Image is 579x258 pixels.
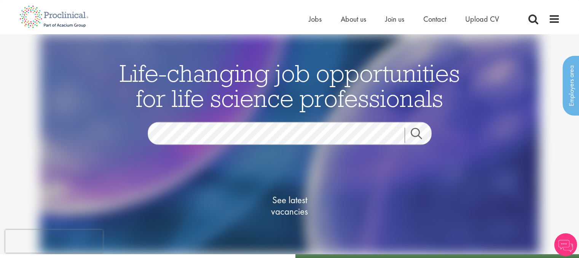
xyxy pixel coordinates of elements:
a: About us [341,14,366,24]
a: Upload CV [465,14,499,24]
a: See latestvacancies [252,164,328,247]
span: See latest vacancies [252,194,328,217]
img: Chatbot [554,233,577,256]
a: Jobs [309,14,322,24]
a: Contact [423,14,446,24]
a: Join us [385,14,404,24]
a: Job search submit button [405,127,437,143]
span: Life-changing job opportunities for life science professionals [120,57,460,113]
img: candidate home [40,34,539,254]
iframe: reCAPTCHA [5,230,103,253]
